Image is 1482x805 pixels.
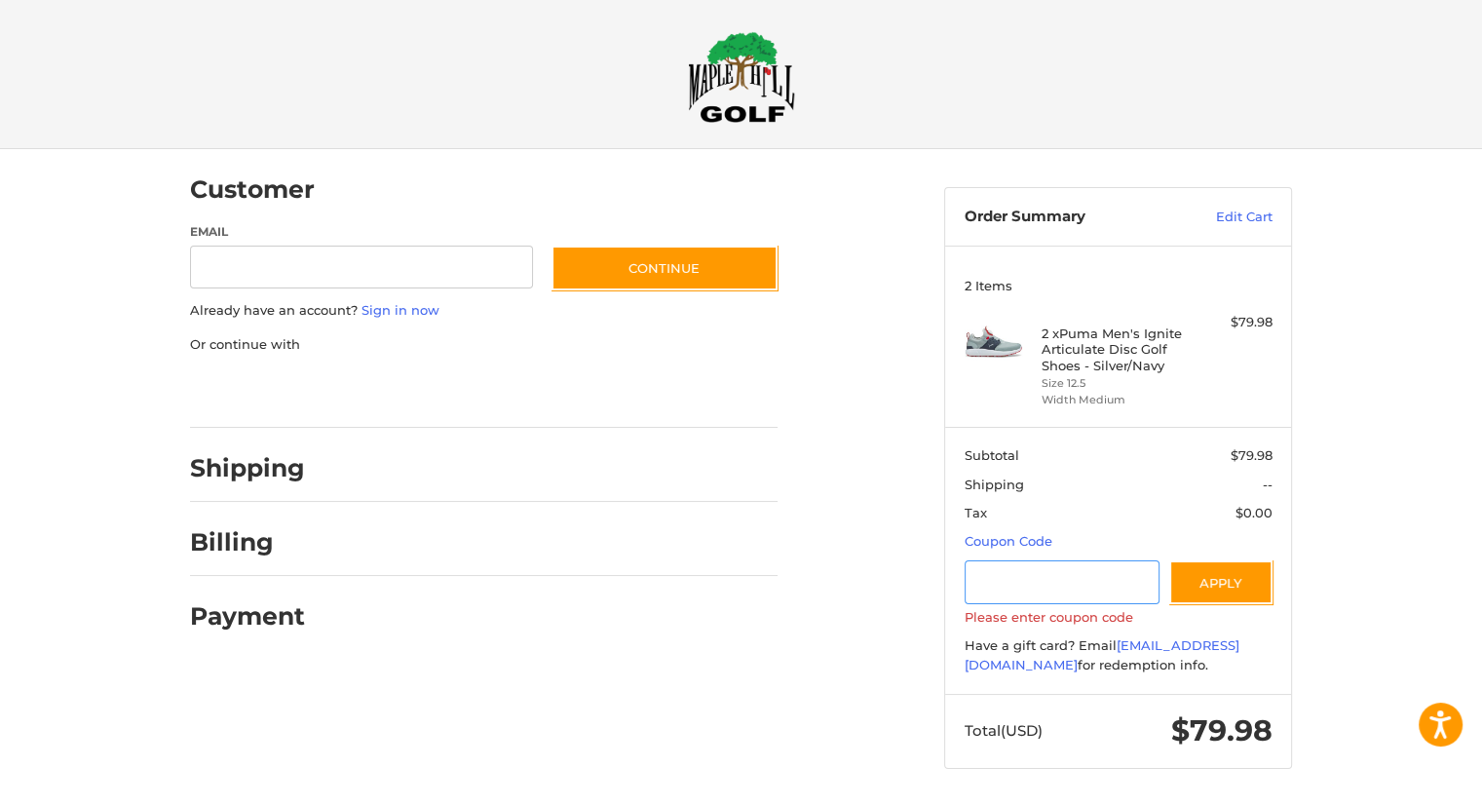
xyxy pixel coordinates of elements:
a: Coupon Code [965,533,1052,549]
div: $79.98 [1196,313,1273,332]
iframe: PayPal-venmo [514,373,661,408]
label: Email [190,223,533,241]
p: Or continue with [190,335,778,355]
span: $79.98 [1231,447,1273,463]
span: Tax [965,505,987,520]
button: Continue [551,246,778,290]
div: Have a gift card? Email for redemption info. [965,636,1273,674]
input: Gift Certificate or Coupon Code [965,560,1160,604]
iframe: PayPal-paypal [184,373,330,408]
button: Apply [1169,560,1273,604]
iframe: PayPal-paylater [349,373,495,408]
h3: 2 Items [965,278,1273,293]
span: Shipping [965,477,1024,492]
img: Maple Hill Golf [688,31,795,123]
a: Edit Cart [1174,208,1273,227]
h2: Customer [190,174,315,205]
li: Width Medium [1042,392,1191,408]
h2: Payment [190,601,305,632]
span: Subtotal [965,447,1019,463]
span: -- [1263,477,1273,492]
p: Already have an account? [190,301,778,321]
span: Total (USD) [965,721,1043,740]
a: Sign in now [361,302,439,318]
span: $79.98 [1171,712,1273,748]
a: [EMAIL_ADDRESS][DOMAIN_NAME] [965,637,1239,672]
span: $0.00 [1235,505,1273,520]
h2: Shipping [190,453,305,483]
h4: 2 x Puma Men's Ignite Articulate Disc Golf Shoes - Silver/Navy [1042,326,1191,373]
h3: Order Summary [965,208,1174,227]
h2: Billing [190,527,304,557]
li: Size 12.5 [1042,375,1191,392]
label: Please enter coupon code [965,609,1273,625]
